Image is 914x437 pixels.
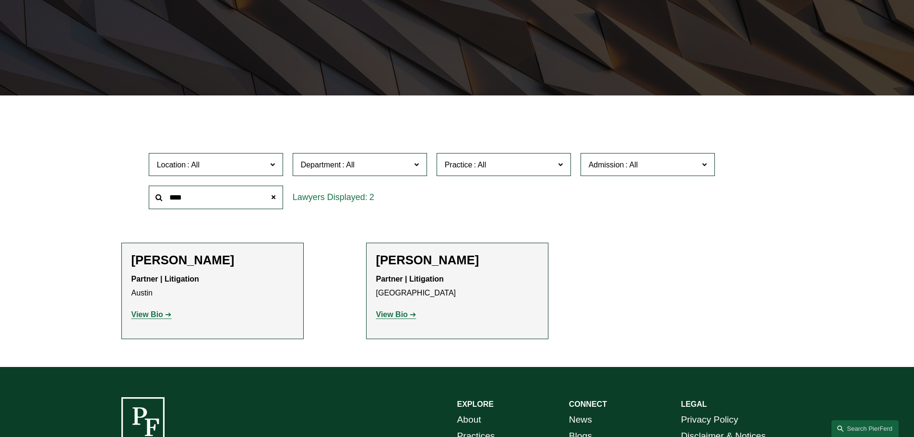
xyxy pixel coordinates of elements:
a: About [457,412,481,428]
a: View Bio [131,310,172,319]
p: Austin [131,272,294,300]
h2: [PERSON_NAME] [376,253,538,268]
a: View Bio [376,310,416,319]
span: Location [157,161,186,169]
strong: EXPLORE [457,400,494,408]
strong: View Bio [131,310,163,319]
p: [GEOGRAPHIC_DATA] [376,272,538,300]
strong: Partner | Litigation [131,275,199,283]
span: Department [301,161,341,169]
strong: View Bio [376,310,408,319]
h2: [PERSON_NAME] [131,253,294,268]
a: Search this site [831,420,899,437]
strong: Partner | Litigation [376,275,444,283]
span: Practice [445,161,473,169]
a: News [569,412,592,428]
a: Privacy Policy [681,412,738,428]
span: Admission [589,161,624,169]
strong: CONNECT [569,400,607,408]
span: 2 [369,192,374,202]
strong: LEGAL [681,400,707,408]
